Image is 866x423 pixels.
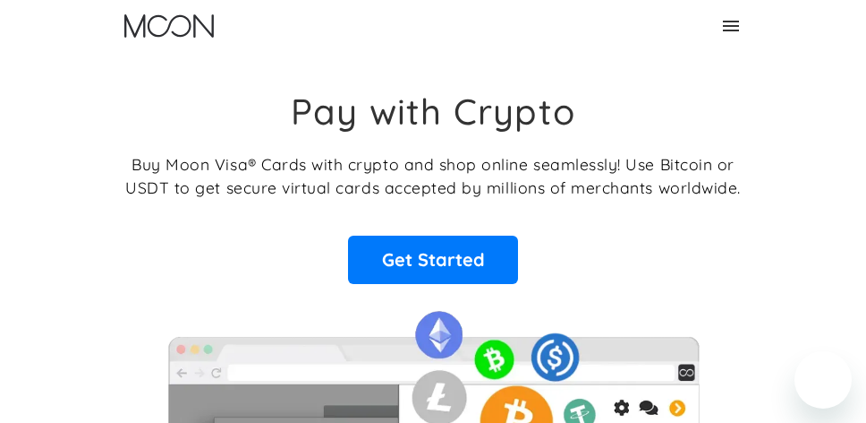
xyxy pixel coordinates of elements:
h1: Pay with Crypto [291,90,575,133]
a: Get Started [348,236,518,284]
a: home [124,14,214,38]
p: Buy Moon Visa® Cards with crypto and shop online seamlessly! Use Bitcoin or USDT to get secure vi... [125,152,741,200]
img: Moon Logo [124,14,214,38]
iframe: Button to launch messaging window [794,351,852,409]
